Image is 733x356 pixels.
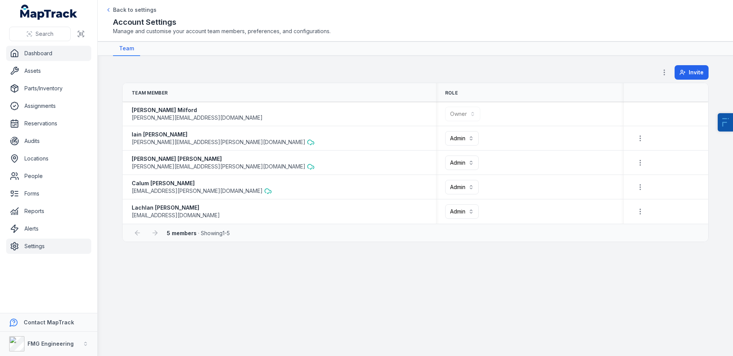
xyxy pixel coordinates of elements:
strong: 5 members [167,230,197,236]
strong: Calum [PERSON_NAME] [132,180,272,187]
a: Assignments [6,98,91,114]
button: Invite [675,65,709,80]
strong: [PERSON_NAME] Milford [132,106,263,114]
a: Forms [6,186,91,201]
h2: Account Settings [113,17,718,27]
span: Invite [689,69,704,76]
a: Reservations [6,116,91,131]
span: [PERSON_NAME][EMAIL_ADDRESS][DOMAIN_NAME] [132,114,263,122]
span: Team Member [132,90,168,96]
span: [PERSON_NAME][EMAIL_ADDRESS][PERSON_NAME][DOMAIN_NAME] [132,163,305,170]
a: Assets [6,63,91,79]
span: [EMAIL_ADDRESS][PERSON_NAME][DOMAIN_NAME] [132,187,263,195]
span: Role [445,90,458,96]
span: [EMAIL_ADDRESS][DOMAIN_NAME] [132,212,220,219]
a: MapTrack [20,5,77,20]
span: · Showing 1 - 5 [167,230,230,236]
button: Admin [445,204,479,219]
button: Admin [445,180,479,194]
strong: [PERSON_NAME] [PERSON_NAME] [132,155,315,163]
a: Dashboard [6,46,91,61]
span: Manage and customise your account team members, preferences, and configurations. [113,27,718,35]
strong: Contact MapTrack [24,319,74,326]
strong: Lachlan [PERSON_NAME] [132,204,220,212]
button: Search [9,27,71,41]
button: Admin [445,156,479,170]
a: Team [113,42,140,56]
a: Reports [6,204,91,219]
a: Locations [6,151,91,166]
a: Settings [6,239,91,254]
span: Search [36,30,53,38]
span: [PERSON_NAME][EMAIL_ADDRESS][PERSON_NAME][DOMAIN_NAME] [132,138,305,146]
a: Audits [6,133,91,149]
a: Parts/Inventory [6,81,91,96]
a: Back to settings [105,6,157,14]
strong: Iain [PERSON_NAME] [132,131,315,138]
a: Alerts [6,221,91,236]
a: People [6,168,91,184]
strong: FMG Engineering [27,340,74,347]
span: Back to settings [113,6,157,14]
button: Admin [445,131,479,146]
